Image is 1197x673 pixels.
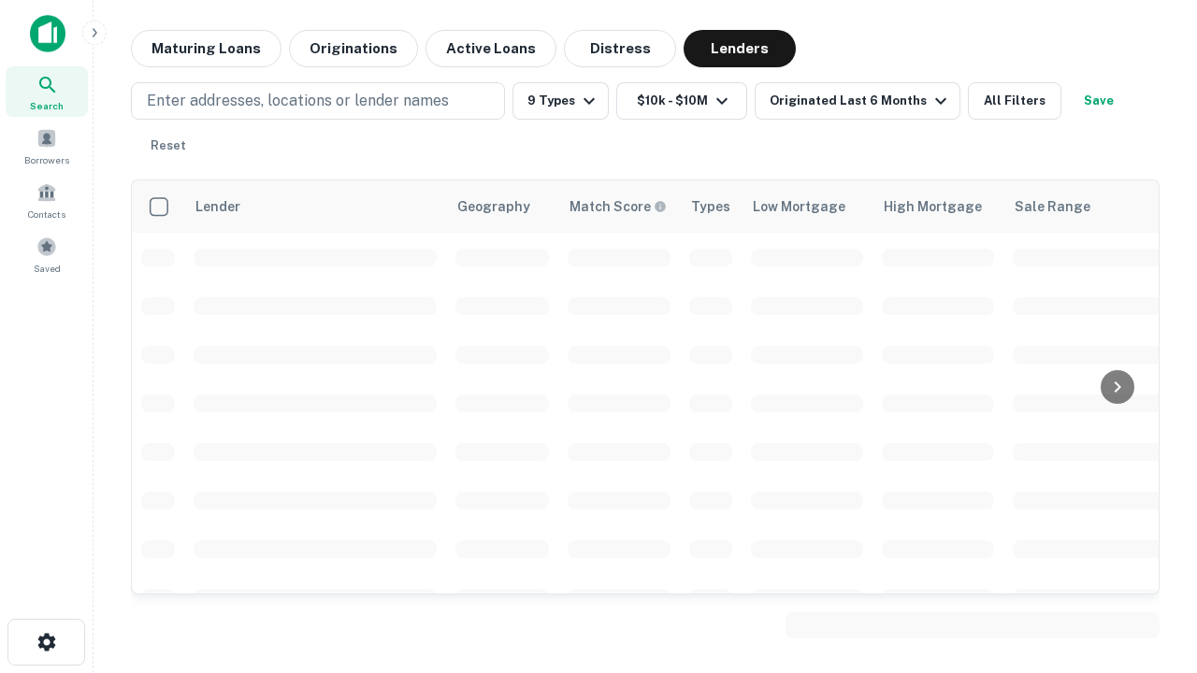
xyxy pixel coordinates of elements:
button: Reset [138,127,198,165]
button: Originated Last 6 Months [755,82,960,120]
a: Borrowers [6,121,88,171]
div: Lender [195,195,240,218]
div: Originated Last 6 Months [770,90,952,112]
button: Save your search to get updates of matches that match your search criteria. [1069,82,1129,120]
th: Low Mortgage [742,180,873,233]
button: Lenders [684,30,796,67]
a: Contacts [6,175,88,225]
span: Borrowers [24,152,69,167]
button: Enter addresses, locations or lender names [131,82,505,120]
th: Types [680,180,742,233]
button: Active Loans [425,30,556,67]
button: All Filters [968,82,1061,120]
button: 9 Types [512,82,609,120]
th: Geography [446,180,558,233]
button: Maturing Loans [131,30,281,67]
span: Saved [34,261,61,276]
button: Distress [564,30,676,67]
th: Lender [184,180,446,233]
span: Search [30,98,64,113]
div: Capitalize uses an advanced AI algorithm to match your search with the best lender. The match sco... [570,196,667,217]
button: Originations [289,30,418,67]
th: Capitalize uses an advanced AI algorithm to match your search with the best lender. The match sco... [558,180,680,233]
div: Types [691,195,730,218]
iframe: Chat Widget [1103,464,1197,553]
h6: Match Score [570,196,663,217]
a: Saved [6,229,88,279]
div: Sale Range [1015,195,1090,218]
img: capitalize-icon.png [30,15,65,52]
div: Geography [457,195,530,218]
span: Contacts [28,207,65,222]
div: High Mortgage [884,195,982,218]
th: Sale Range [1003,180,1172,233]
a: Search [6,66,88,117]
p: Enter addresses, locations or lender names [147,90,449,112]
div: Low Mortgage [753,195,845,218]
button: $10k - $10M [616,82,747,120]
th: High Mortgage [873,180,1003,233]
